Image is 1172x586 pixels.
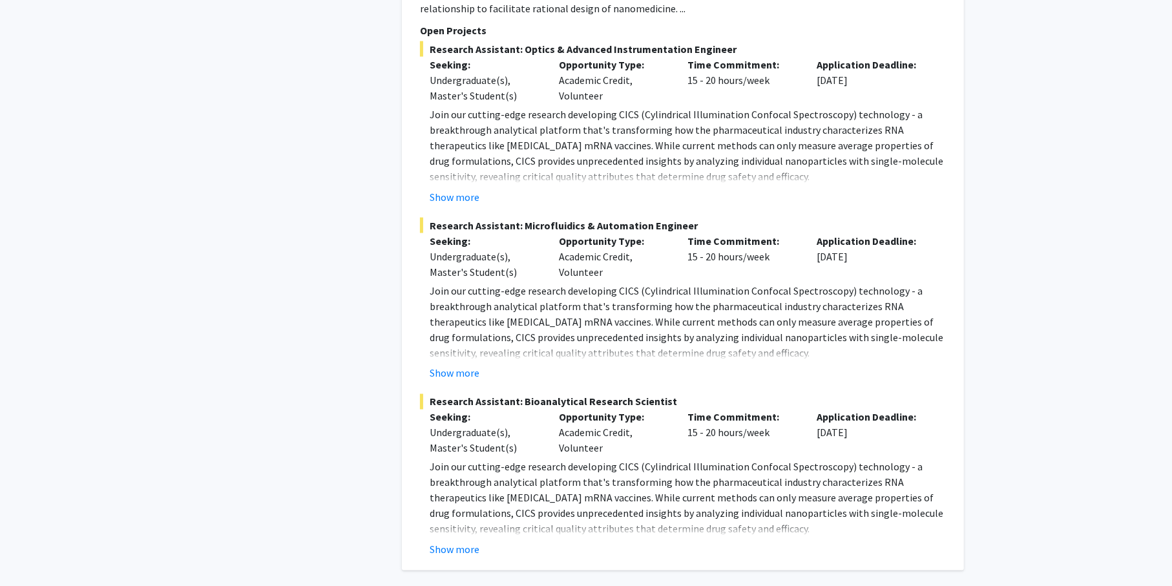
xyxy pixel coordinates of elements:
[430,249,539,280] div: Undergraduate(s), Master's Student(s)
[420,394,946,410] span: Research Assistant: Bioanalytical Research Scientist
[420,218,946,233] span: Research Assistant: Microfluidics & Automation Engineer
[430,283,946,361] p: Join our cutting-edge research developing CICS (Cylindrical Illumination Confocal Spectroscopy) t...
[430,459,946,537] p: Join our cutting-edge research developing CICS (Cylindrical Illumination Confocal Spectroscopy) t...
[807,233,936,280] div: [DATE]
[549,57,678,103] div: Academic Credit, Volunteer
[678,57,808,103] div: 15 - 20 hours/week
[420,23,946,38] p: Open Projects
[430,189,479,205] button: Show more
[430,72,539,103] div: Undergraduate(s), Master's Student(s)
[817,57,926,72] p: Application Deadline:
[678,410,808,456] div: 15 - 20 hours/week
[549,233,678,280] div: Academic Credit, Volunteer
[559,410,669,425] p: Opportunity Type:
[688,233,798,249] p: Time Commitment:
[688,410,798,425] p: Time Commitment:
[688,57,798,72] p: Time Commitment:
[678,233,808,280] div: 15 - 20 hours/week
[10,528,55,576] iframe: Chat
[430,542,479,558] button: Show more
[430,366,479,381] button: Show more
[817,410,926,425] p: Application Deadline:
[559,233,669,249] p: Opportunity Type:
[807,57,936,103] div: [DATE]
[430,107,946,184] p: Join our cutting-edge research developing CICS (Cylindrical Illumination Confocal Spectroscopy) t...
[549,410,678,456] div: Academic Credit, Volunteer
[430,57,539,72] p: Seeking:
[430,425,539,456] div: Undergraduate(s), Master's Student(s)
[807,410,936,456] div: [DATE]
[430,410,539,425] p: Seeking:
[420,41,946,57] span: Research Assistant: Optics & Advanced Instrumentation Engineer
[559,57,669,72] p: Opportunity Type:
[430,233,539,249] p: Seeking:
[817,233,926,249] p: Application Deadline:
